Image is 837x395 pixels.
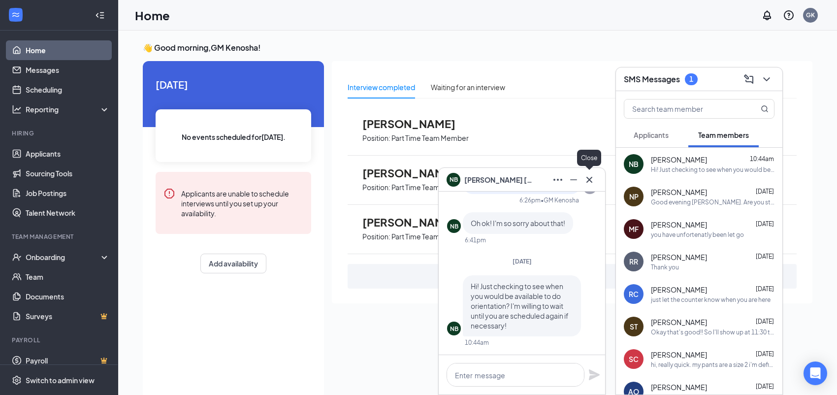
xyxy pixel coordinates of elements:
[362,232,390,241] p: Position:
[12,104,22,114] svg: Analysis
[741,71,757,87] button: ComposeMessage
[651,165,774,174] div: Hi! Just checking to see when you would be available to do orientation? I'm willing to wait until...
[362,216,471,229] span: [PERSON_NAME]
[26,375,95,385] div: Switch to admin view
[761,9,773,21] svg: Notifications
[756,220,774,228] span: [DATE]
[26,203,110,223] a: Talent Network
[581,172,597,188] button: Cross
[471,219,565,228] span: Oh ok! I'm so sorry about that!
[200,254,266,273] button: Add availability
[756,350,774,358] span: [DATE]
[391,183,469,192] p: Part Time Team Member
[471,282,569,330] span: Hi! Just checking to see when you would be available to do orientation? I'm willing to wait until...
[651,198,774,206] div: Good evening [PERSON_NAME]. Are you still interested in the position with us here at [GEOGRAPHIC_...
[629,224,639,234] div: MF
[651,252,707,262] span: [PERSON_NAME]
[651,220,707,230] span: [PERSON_NAME]
[11,10,21,20] svg: WorkstreamLogo
[26,306,110,326] a: SurveysCrown
[26,252,101,262] div: Onboarding
[624,99,741,118] input: Search team member
[143,42,812,53] h3: 👋 Good morning, GM Kenosha !
[651,350,707,360] span: [PERSON_NAME]
[651,155,707,165] span: [PERSON_NAME]
[391,133,469,143] p: Part Time Team Member
[651,285,707,295] span: [PERSON_NAME]
[12,129,108,137] div: Hiring
[756,285,774,293] span: [DATE]
[26,144,110,164] a: Applicants
[156,77,311,92] span: [DATE]
[26,40,110,60] a: Home
[362,133,390,143] p: Position:
[163,188,175,199] svg: Error
[552,174,564,186] svg: Ellipses
[689,75,693,83] div: 1
[761,73,773,85] svg: ChevronDown
[577,150,601,166] div: Close
[431,82,505,93] div: Waiting for an interview
[181,188,303,218] div: Applicants are unable to schedule interviews until you set up your availability.
[756,188,774,195] span: [DATE]
[756,253,774,260] span: [DATE]
[362,183,390,192] p: Position:
[12,232,108,241] div: Team Management
[450,325,458,333] div: NB
[12,252,22,262] svg: UserCheck
[465,338,489,347] div: 10:44am
[756,318,774,325] span: [DATE]
[698,131,749,139] span: Team members
[750,155,774,163] span: 10:44am
[651,361,774,369] div: hi, really quick. my pants are a size 2 i'm definitely gonna need a 0, lol 😂 there is absolutely ...
[464,174,533,185] span: [PERSON_NAME] [PERSON_NAME]
[651,296,771,304] div: just let the counter know when you are here
[651,382,707,392] span: [PERSON_NAME]
[588,369,600,381] svg: Plane
[630,322,638,331] div: ST
[362,117,471,130] span: [PERSON_NAME]
[465,236,486,244] div: 6:41pm
[348,82,415,93] div: Interview completed
[12,336,108,344] div: Payroll
[26,287,110,306] a: Documents
[629,159,639,169] div: NB
[391,232,469,241] p: Part Time Team Member
[629,192,639,201] div: NP
[182,132,286,142] span: No events scheduled for [DATE] .
[629,289,639,299] div: RC
[541,196,579,204] span: • GM Kenosha
[756,383,774,390] span: [DATE]
[651,187,707,197] span: [PERSON_NAME]
[804,362,827,385] div: Open Intercom Messenger
[783,9,795,21] svg: QuestionInfo
[450,222,458,230] div: NB
[26,80,110,99] a: Scheduling
[651,328,774,336] div: Okay that's good!! So I'll show up at 11:30 that day!
[566,172,581,188] button: Minimize
[761,105,769,113] svg: MagnifyingGlass
[759,71,774,87] button: ChevronDown
[743,73,755,85] svg: ComposeMessage
[362,166,471,179] span: [PERSON_NAME]
[26,183,110,203] a: Job Postings
[806,11,815,19] div: GK
[550,172,566,188] button: Ellipses
[95,10,105,20] svg: Collapse
[26,60,110,80] a: Messages
[634,131,669,139] span: Applicants
[651,230,744,239] div: you have unfortenatly been let go
[583,174,595,186] svg: Cross
[629,257,638,266] div: RR
[568,174,579,186] svg: Minimize
[12,375,22,385] svg: Settings
[624,74,680,85] h3: SMS Messages
[629,354,639,364] div: SC
[26,104,110,114] div: Reporting
[651,317,707,327] span: [PERSON_NAME]
[26,164,110,183] a: Sourcing Tools
[513,258,532,265] span: [DATE]
[135,7,170,24] h1: Home
[26,267,110,287] a: Team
